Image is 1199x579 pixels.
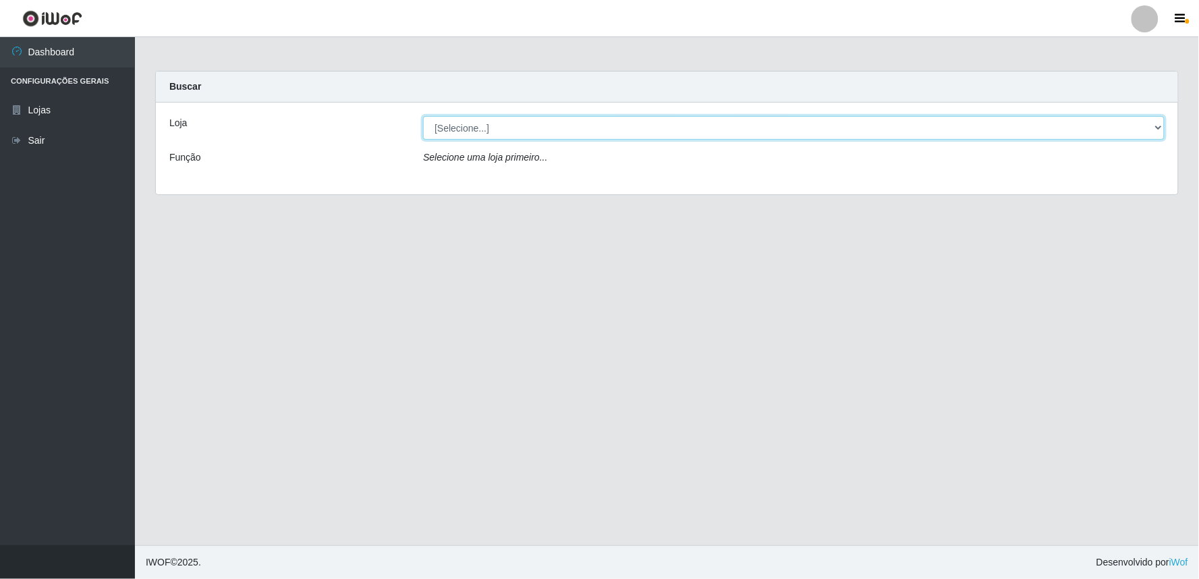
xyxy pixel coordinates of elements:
[423,152,547,163] i: Selecione uma loja primeiro...
[1169,557,1188,568] a: iWof
[22,10,82,27] img: CoreUI Logo
[146,557,171,568] span: IWOF
[146,555,201,570] span: © 2025 .
[169,150,201,165] label: Função
[169,81,201,92] strong: Buscar
[169,116,187,130] label: Loja
[1096,555,1188,570] span: Desenvolvido por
